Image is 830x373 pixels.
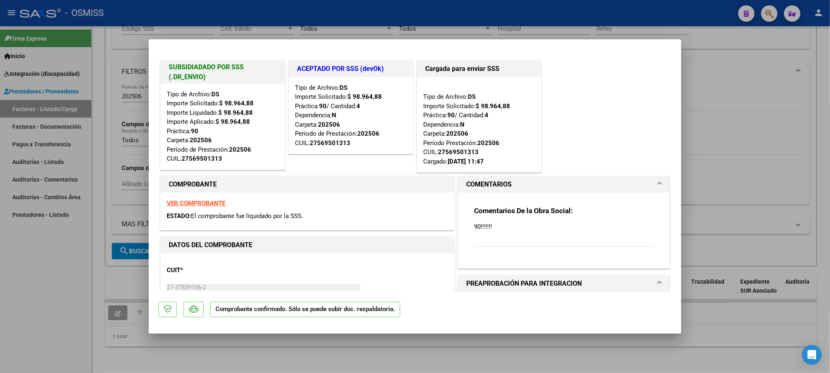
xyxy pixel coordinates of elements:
h1: PREAPROBACIÓN PARA INTEGRACION [466,279,582,289]
strong: Comentarios De la Obra Social: [474,207,573,215]
strong: 90 [447,111,455,119]
strong: 202506 [357,130,379,137]
strong: DS [340,84,347,91]
div: Tipo de Archivo: Importe Solicitado: Importe Liquidado: Importe Aplicado: Práctica: Carpeta: Perí... [167,90,279,164]
div: 27569501313 [438,148,478,157]
strong: 202506 [190,136,212,144]
strong: N [332,111,336,119]
strong: N [460,121,465,128]
strong: $ 98.964,88 [215,118,250,125]
strong: 202506 [477,139,499,147]
mat-expansion-panel-header: COMENTARIOS [458,176,669,193]
strong: DS [211,91,219,98]
strong: 202506 [318,121,340,128]
strong: 90 [191,127,198,135]
div: COMENTARIOS [458,193,669,268]
h1: COMENTARIOS [466,180,512,189]
strong: [DATE] 11:47 [448,158,484,165]
p: CUIT [167,266,251,275]
div: Open Intercom Messenger [802,345,822,365]
span: ESTADO: [167,212,191,220]
strong: 4 [485,111,488,119]
strong: DS [468,93,476,100]
strong: 4 [356,102,360,110]
strong: 90 [319,102,327,110]
h1: SUBSIDIADADO POR SSS (.DR_ENVIO) [169,62,277,82]
p: 90!!!!!!! [474,222,653,231]
strong: $ 98.964,88 [476,102,510,110]
div: 27569501313 [181,154,222,164]
div: Tipo de Archivo: Importe Solicitado: Práctica: / Cantidad: Dependencia: Carpeta: Período Prestaci... [423,83,535,166]
a: VER COMPROBANTE [167,200,225,207]
strong: $ 98.964,88 [219,100,254,107]
strong: $ 98.964,88 [218,109,253,116]
h1: ACEPTADO POR SSS (devOk) [297,64,405,74]
div: Tipo de Archivo: Importe Solicitado: Práctica: / Cantidad: Dependencia: Carpeta: Período de Prest... [295,83,407,148]
p: Comprobante confirmado. Sólo se puede subir doc. respaldatoria. [210,302,400,318]
h1: Cargada para enviar SSS [425,64,533,74]
strong: 202506 [229,146,251,153]
div: 27569501313 [310,139,350,148]
strong: 202506 [446,130,468,137]
strong: COMPROBANTE [169,180,217,188]
span: El comprobante fue liquidado por la SSS. [191,212,303,220]
strong: $ 98.964,88 [347,93,382,100]
strong: DATOS DEL COMPROBANTE [169,241,252,249]
mat-expansion-panel-header: PREAPROBACIÓN PARA INTEGRACION [458,275,669,292]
